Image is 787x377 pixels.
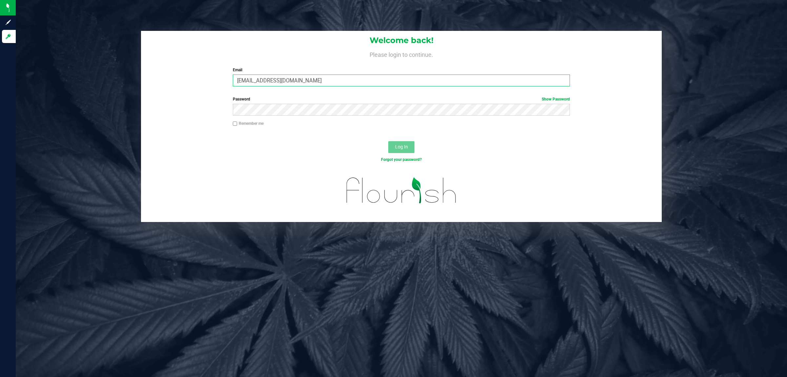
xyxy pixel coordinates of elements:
[381,157,422,162] a: Forgot your password?
[233,67,570,73] label: Email
[395,144,408,149] span: Log In
[336,169,467,211] img: flourish_logo.svg
[233,121,264,126] label: Remember me
[141,36,662,45] h1: Welcome back!
[233,97,250,101] span: Password
[233,122,237,126] input: Remember me
[141,50,662,58] h4: Please login to continue.
[5,19,11,26] inline-svg: Sign up
[388,141,414,153] button: Log In
[542,97,570,101] a: Show Password
[5,33,11,40] inline-svg: Log in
